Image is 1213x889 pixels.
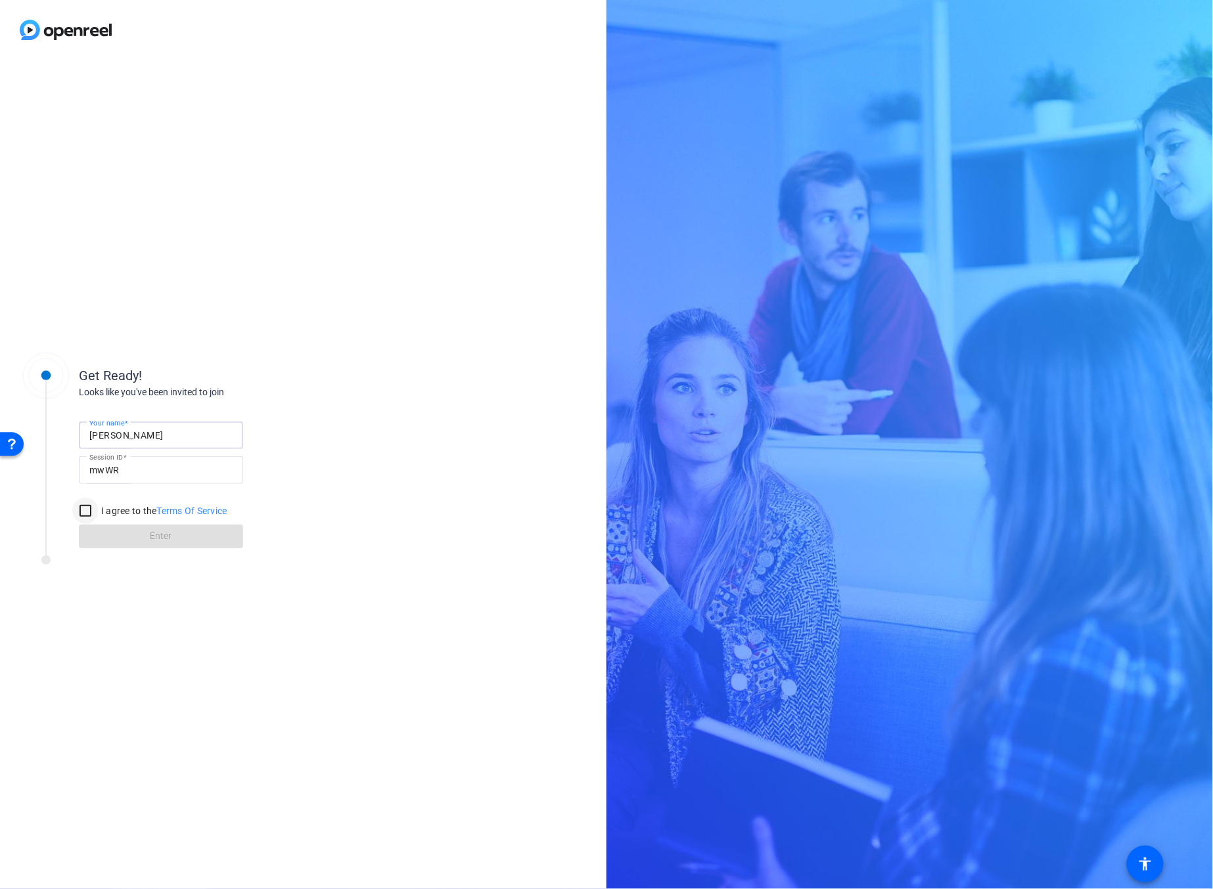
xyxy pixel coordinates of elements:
[99,504,227,517] label: I agree to the
[89,454,123,462] mat-label: Session ID
[79,385,342,399] div: Looks like you've been invited to join
[79,366,342,385] div: Get Ready!
[89,419,124,427] mat-label: Your name
[1137,856,1153,872] mat-icon: accessibility
[157,506,227,516] a: Terms Of Service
